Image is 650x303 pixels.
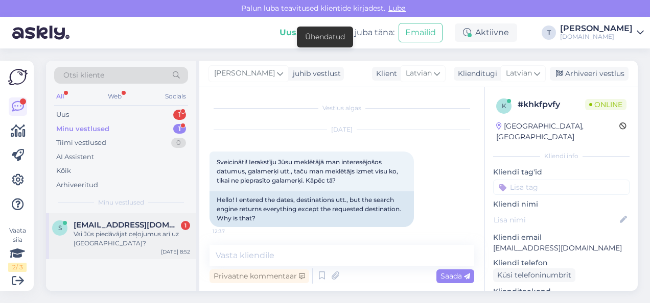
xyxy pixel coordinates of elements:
[493,180,630,195] input: Lisa tag
[210,191,414,227] div: Hello! I entered the dates, destinations utt., but the search engine returns everything except th...
[98,198,144,207] span: Minu vestlused
[173,124,186,134] div: 1
[455,23,517,42] div: Aktiivne
[8,69,28,85] img: Askly Logo
[585,99,626,110] span: Online
[542,26,556,40] div: T
[106,90,124,103] div: Web
[496,121,619,142] div: [GEOGRAPHIC_DATA], [GEOGRAPHIC_DATA]
[493,199,630,210] p: Kliendi nimi
[210,269,309,283] div: Privaatne kommentaar
[372,68,397,79] div: Klient
[406,68,432,79] span: Latvian
[54,90,66,103] div: All
[56,180,98,190] div: Arhiveeritud
[210,104,474,113] div: Vestlus algas
[399,23,443,42] button: Emailid
[56,110,69,120] div: Uus
[56,138,106,148] div: Tiimi vestlused
[506,68,532,79] span: Latvian
[550,67,629,81] div: Arhiveeri vestlus
[163,90,188,103] div: Socials
[8,263,27,272] div: 2 / 3
[289,68,341,79] div: juhib vestlust
[560,24,644,41] a: [PERSON_NAME][DOMAIN_NAME]
[493,258,630,268] p: Kliendi telefon
[493,167,630,178] p: Kliendi tag'id
[493,243,630,254] p: [EMAIL_ADDRESS][DOMAIN_NAME]
[493,232,630,243] p: Kliendi email
[213,228,251,235] span: 12:37
[440,271,470,281] span: Saada
[210,125,474,134] div: [DATE]
[454,68,497,79] div: Klienditugi
[502,102,506,110] span: k
[56,166,71,176] div: Kõik
[560,24,633,33] div: [PERSON_NAME]
[56,124,109,134] div: Minu vestlused
[560,33,633,41] div: [DOMAIN_NAME]
[494,214,618,225] input: Lisa nimi
[493,286,630,297] p: Klienditeekond
[58,224,62,232] span: S
[181,221,190,230] div: 1
[518,98,585,111] div: # khkfpvfy
[305,32,345,42] div: Ühendatud
[385,4,409,13] span: Luba
[173,110,186,120] div: 1
[74,230,190,248] div: Vai Jūs piedāvājat ceļojumus arī uz [GEOGRAPHIC_DATA]?
[280,27,394,39] div: Proovi tasuta juba täna:
[493,268,575,282] div: Küsi telefoninumbrit
[74,220,180,230] span: Semjonova.alesja@gmail.com
[56,152,94,162] div: AI Assistent
[8,226,27,272] div: Vaata siia
[493,151,630,161] div: Kliendi info
[63,70,104,81] span: Otsi kliente
[161,248,190,256] div: [DATE] 8:52
[217,158,400,184] span: Sveicināti! Ierakstīju Jūsu meklētājā man interesējošos datumus, galamerķi utt., taču man meklētā...
[171,138,186,148] div: 0
[214,68,275,79] span: [PERSON_NAME]
[280,28,299,37] b: Uus!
